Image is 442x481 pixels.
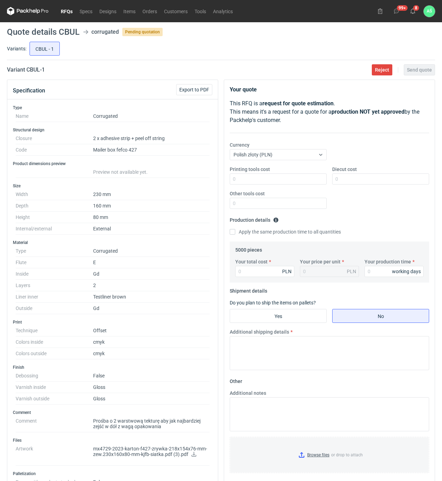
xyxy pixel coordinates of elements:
h3: Comment [13,410,212,415]
legend: Other [230,376,242,384]
p: mx4729-2023-karton-f427-zrywka-218x154x76-mm-zew.230x160x80-mm-kjfb-siatka.pdf (3).pdf [93,446,210,458]
dd: Corrugated [93,245,210,257]
button: Export to PDF [176,84,212,95]
span: Export to PDF [179,87,209,92]
button: Reject [372,64,392,75]
dt: Name [16,111,93,122]
dt: Inside [16,268,93,280]
button: AŚ [424,6,435,17]
dd: Mailer box fefco 427 [93,144,210,156]
dt: Debossing [16,370,93,382]
dd: Testliner brown [93,291,210,303]
label: No [332,309,429,323]
dd: 80 mm [93,212,210,223]
dd: 230 mm [93,189,210,200]
dt: Layers [16,280,93,291]
label: Your production time [365,258,411,265]
h3: Print [13,319,212,325]
label: Your total cost [235,258,268,265]
label: CBUL - 1 [30,42,60,56]
label: Your price per unit [300,258,341,265]
input: 0 [365,266,424,277]
dt: Internal/external [16,223,93,235]
span: Pending quotation [122,28,163,36]
dd: False [93,370,210,382]
a: Customers [161,7,191,15]
dd: 2 [93,280,210,291]
div: PLN [282,268,292,275]
dd: Corrugated [93,111,210,122]
a: RFQs [57,7,76,15]
strong: Your quote [230,86,257,93]
h3: Finish [13,365,212,370]
h3: Size [13,183,212,189]
dt: Outside [16,303,93,314]
a: Items [120,7,139,15]
strong: request for quote estimation [262,100,334,107]
legend: 5000 pieces [235,244,262,253]
button: Send quote [404,64,435,75]
a: Analytics [210,7,236,15]
dt: Liner inner [16,291,93,303]
button: Specification [13,82,45,99]
h3: Files [13,438,212,443]
label: Currency [230,141,249,148]
input: 0 [332,173,429,185]
span: Preview not available yet. [93,169,148,175]
span: Polish złoty (PLN) [234,152,272,157]
h3: Palletization [13,471,212,476]
label: or drop to attach [230,437,429,473]
legend: Shipment details [230,285,267,294]
strong: production NOT yet approved [331,108,404,115]
dt: Flute [16,257,93,268]
dd: Offset [93,325,210,336]
h3: Type [13,105,212,111]
legend: Production details [230,214,279,223]
dd: E [93,257,210,268]
dt: Colors outside [16,348,93,359]
dt: Varnish inside [16,382,93,393]
h2: Variant CBUL - 1 [7,66,45,74]
label: Diecut cost [332,166,357,173]
div: corrugated [91,28,119,36]
label: Additional shipping details [230,328,289,335]
input: 0 [230,198,327,209]
h3: Product dimensions preview [13,161,212,166]
dd: Gloss [93,382,210,393]
div: working days [392,268,421,275]
dt: Height [16,212,93,223]
dt: Depth [16,200,93,212]
dd: Prośba o 2 warstwową tekturę aby jak najbardziej zejść w dół z wagą opakowania [93,415,210,432]
dt: Comment [16,415,93,432]
div: PLN [347,268,356,275]
dd: 2 x adhesive strip + peel off string [93,133,210,144]
dt: Artwork [16,443,93,466]
dd: External [93,223,210,235]
a: Specs [76,7,96,15]
dd: 160 mm [93,200,210,212]
dt: Colors inside [16,336,93,348]
svg: Packhelp Pro [7,7,49,15]
input: 0 [235,266,294,277]
label: Do you plan to ship the items on pallets? [230,300,316,305]
span: Send quote [407,67,432,72]
label: Apply the same production time to all quantities [230,228,341,235]
label: Other tools cost [230,190,265,197]
dd: cmyk [93,336,210,348]
a: Designs [96,7,120,15]
span: Reject [375,67,389,72]
p: This RFQ is a . This means it's a request for a quote for a by the Packhelp's customer. [230,99,429,124]
h1: Quote details CBUL [7,28,80,36]
label: Printing tools cost [230,166,270,173]
button: 8 [407,6,418,17]
a: Tools [191,7,210,15]
input: 0 [230,173,327,185]
a: Orders [139,7,161,15]
label: Yes [230,309,327,323]
dd: Gd [93,303,210,314]
h3: Structural design [13,127,212,133]
dd: Gloss [93,393,210,405]
dd: Gd [93,268,210,280]
dd: cmyk [93,348,210,359]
